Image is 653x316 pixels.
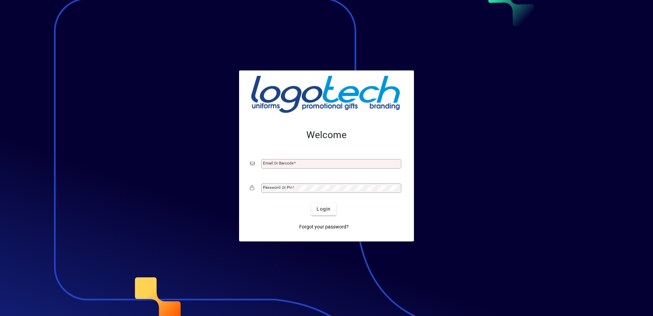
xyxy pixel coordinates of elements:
[311,203,336,215] button: Login
[263,185,292,190] mat-label: Password or Pin
[317,206,331,213] span: Login
[299,223,349,231] span: Forgot your password?
[250,129,403,141] h2: Welcome
[296,221,351,233] a: Forgot your password?
[263,161,294,166] mat-label: Email or Barcode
